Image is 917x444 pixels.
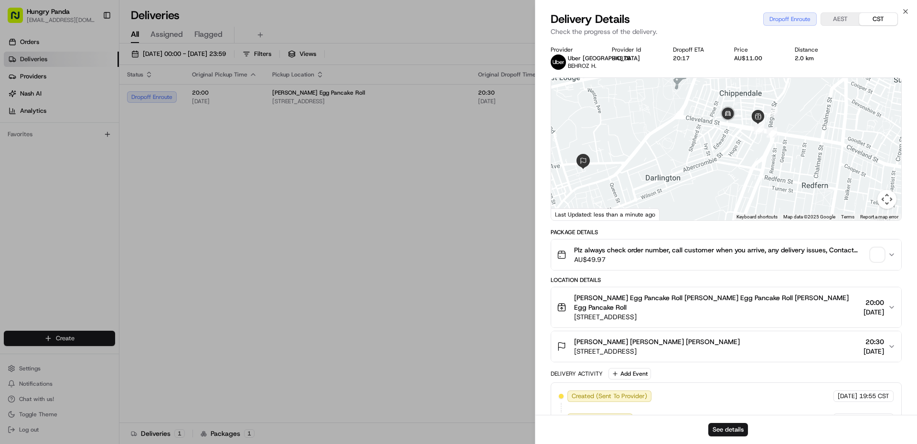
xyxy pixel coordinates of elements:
span: [DATE] [864,307,884,317]
button: See all [148,122,174,134]
div: We're available if you need us! [43,101,131,108]
button: AEST [821,13,859,25]
div: Location Details [551,276,902,284]
span: API Documentation [90,214,153,223]
img: uber-new-logo.jpeg [551,54,566,70]
div: Price [734,46,780,54]
button: 9487B [612,54,630,62]
div: Provider Id [612,46,658,54]
a: 💻API Documentation [77,210,157,227]
div: Distance [795,46,841,54]
img: 1736555255976-a54dd68f-1ca7-489b-9aae-adbdc363a1c4 [19,174,27,182]
div: 2 [767,127,777,138]
input: Clear [25,62,158,72]
img: Google [554,208,585,220]
button: Add Event [608,368,651,379]
a: Report a map error [860,214,898,219]
span: [STREET_ADDRESS] [574,347,740,356]
button: Map camera controls [877,190,896,209]
span: 19:55 CST [859,392,889,401]
div: Past conversations [10,124,61,132]
a: Powered byPylon [67,237,116,244]
span: BEHROZ H. [568,62,597,70]
a: Open this area in Google Maps (opens a new window) [554,208,585,220]
span: Map data ©2025 Google [783,214,835,219]
button: Keyboard shortcuts [736,214,778,220]
div: 4 [754,124,764,134]
span: Plz always check order number, call customer when you arrive, any delivery issues, Contact WhatsA... [574,245,867,255]
div: Package Details [551,228,902,236]
button: See details [708,423,748,436]
div: 2.0 km [795,54,841,62]
div: 20:17 [673,54,719,62]
span: Uber [GEOGRAPHIC_DATA] [568,54,640,62]
button: Start new chat [162,94,174,106]
span: [PERSON_NAME] [PERSON_NAME] [PERSON_NAME] [574,337,740,347]
span: 8月15日 [37,148,59,156]
img: 1736555255976-a54dd68f-1ca7-489b-9aae-adbdc363a1c4 [10,91,27,108]
span: • [32,148,35,156]
button: Plz always check order number, call customer when you arrive, any delivery issues, Contact WhatsA... [551,239,901,270]
img: Asif Zaman Khan [10,165,25,180]
div: Dropoff ETA [673,46,719,54]
a: Terms [841,214,854,219]
span: [DATE] [864,347,884,356]
span: 8月7日 [85,174,103,182]
div: Delivery Activity [551,370,603,378]
p: Welcome 👋 [10,38,174,54]
div: Provider [551,46,597,54]
span: [PERSON_NAME] [30,174,77,182]
img: 1732323095091-59ea418b-cfe3-43c8-9ae0-d0d06d6fd42c [20,91,37,108]
span: Delivery Details [551,11,630,27]
p: Check the progress of the delivery. [551,27,902,36]
div: 💻 [81,215,88,222]
span: [STREET_ADDRESS] [574,312,860,322]
span: 20:00 [864,298,884,307]
div: Last Updated: less than a minute ago [551,208,660,220]
div: AU$11.00 [734,54,780,62]
span: Created (Sent To Provider) [572,392,647,401]
span: [PERSON_NAME] Egg Pancake Roll [PERSON_NAME] Egg Pancake Roll [PERSON_NAME] Egg Pancake Roll [574,293,860,312]
span: AU$49.97 [574,255,867,264]
div: Start new chat [43,91,157,101]
span: Knowledge Base [19,214,73,223]
img: Nash [10,10,29,29]
span: 20:30 [864,337,884,347]
button: CST [859,13,897,25]
div: 5 [767,107,778,117]
span: • [79,174,83,182]
div: 📗 [10,215,17,222]
button: [PERSON_NAME] [PERSON_NAME] [PERSON_NAME][STREET_ADDRESS]20:30[DATE] [551,331,901,362]
a: 📗Knowledge Base [6,210,77,227]
span: Pylon [95,237,116,244]
span: [DATE] [838,392,857,401]
button: [PERSON_NAME] Egg Pancake Roll [PERSON_NAME] Egg Pancake Roll [PERSON_NAME] Egg Pancake Roll[STRE... [551,287,901,327]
